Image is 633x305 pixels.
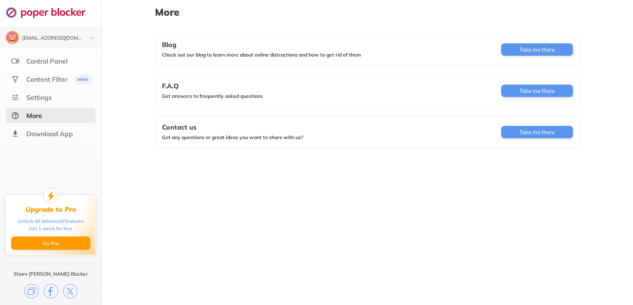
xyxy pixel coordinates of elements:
[162,41,361,48] div: Blog
[162,134,303,141] div: Got any questions or great ideas you want to share with us?
[11,236,90,250] button: Go Pro
[162,82,263,90] div: F.A.Q
[26,206,76,213] div: Upgrade to Pro
[22,35,83,41] div: harro135@gmail.com
[11,93,19,102] img: settings.svg
[26,111,42,120] div: More
[11,75,19,83] img: social.svg
[155,7,580,17] h1: More
[11,130,19,138] img: download-app.svg
[44,284,58,298] img: facebook.svg
[162,52,361,58] div: Check out our blog to learn more about online distractions and how to get rid of them
[501,85,573,97] button: Take me there
[162,123,303,131] div: Contact us
[18,218,84,225] div: Unlock all advanced features
[26,130,73,138] div: Download App
[14,271,88,277] div: Share [PERSON_NAME] Blocker
[24,284,39,298] img: copy.svg
[7,32,18,43] img: ACg8ocIw76uIwRb7ZhWpJmYsKXpNEbBToBHSnen975HQD-i4b5mWCAQBNw=s96-c
[87,34,97,43] img: chevron-bottom-black.svg
[11,57,19,65] img: features.svg
[6,7,94,18] img: logo-webpage.svg
[72,74,92,85] img: menuBanner.svg
[29,225,73,232] div: Get 1 week for free
[162,93,263,99] div: Get answers to frequently asked questions
[11,111,19,120] img: about-selected.svg
[26,57,68,65] div: Control Panel
[63,284,77,298] img: x.svg
[501,126,573,138] button: Take me there
[26,93,52,102] div: Settings
[501,43,573,56] button: Take me there
[43,188,58,203] img: upgrade-to-pro.svg
[26,75,68,83] div: Content Filter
